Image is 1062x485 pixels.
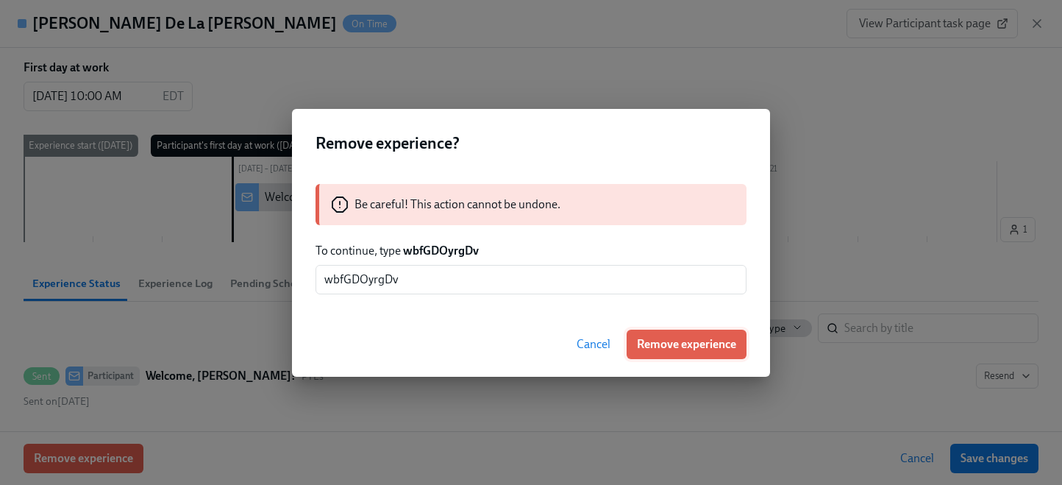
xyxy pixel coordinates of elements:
[566,330,621,359] button: Cancel
[403,244,479,258] strong: wbfGDOyrgDv
[627,330,746,359] button: Remove experience
[316,132,746,155] h2: Remove experience?
[354,197,560,213] p: Be careful! This action cannot be undone.
[637,337,736,352] span: Remove experience
[577,337,610,352] span: Cancel
[316,243,746,259] p: To continue, type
